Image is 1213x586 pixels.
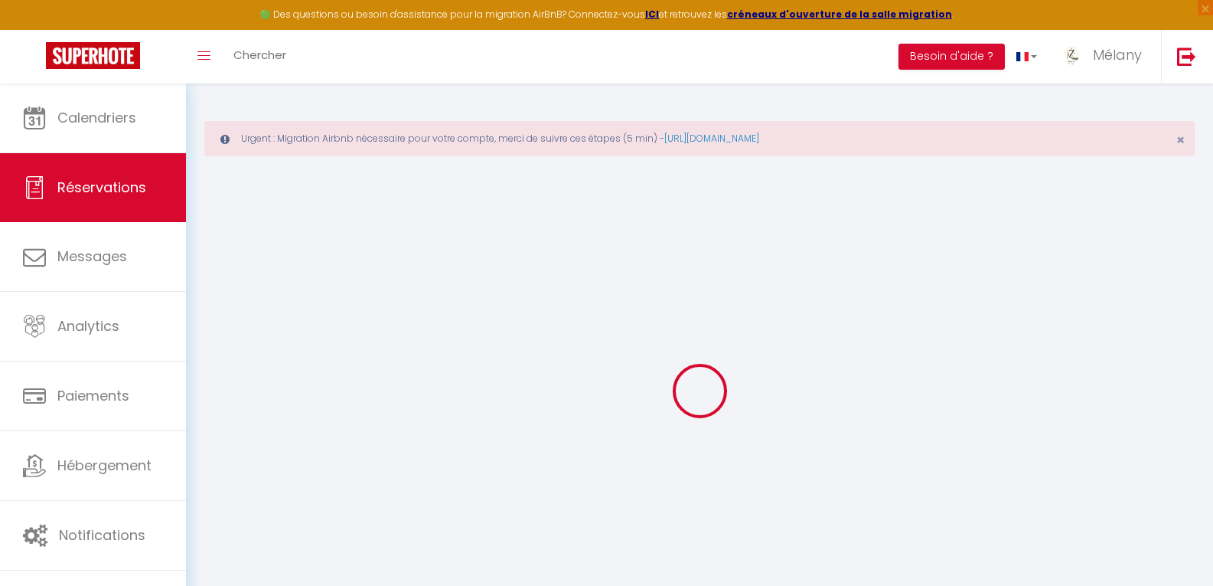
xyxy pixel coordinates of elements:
img: Super Booking [46,42,140,69]
a: ICI [645,8,659,21]
span: Mélany [1093,45,1142,64]
span: Calendriers [57,108,136,127]
button: Ouvrir le widget de chat LiveChat [12,6,58,52]
span: Analytics [57,316,119,336]
button: Close [1176,133,1185,147]
span: Réservations [57,178,146,197]
span: Messages [57,247,127,266]
span: Paiements [57,386,129,405]
div: Urgent : Migration Airbnb nécessaire pour votre compte, merci de suivre ces étapes (5 min) - [204,121,1195,156]
span: Hébergement [57,456,152,475]
img: ... [1060,44,1083,67]
span: Notifications [59,525,145,545]
span: × [1176,130,1185,149]
a: Chercher [222,30,298,83]
span: Chercher [233,47,286,63]
button: Besoin d'aide ? [898,44,1005,70]
a: [URL][DOMAIN_NAME] [664,132,759,145]
a: créneaux d'ouverture de la salle migration [727,8,952,21]
a: ... Mélany [1048,30,1161,83]
img: logout [1177,47,1196,66]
